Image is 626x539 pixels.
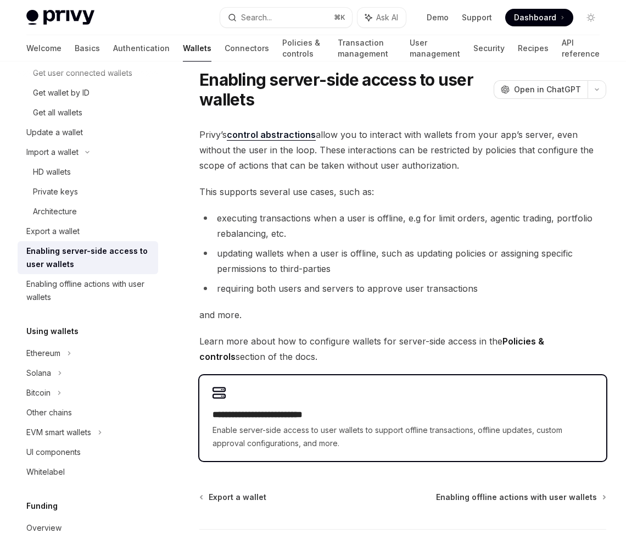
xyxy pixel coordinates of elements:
h1: Enabling server-side access to user wallets [199,70,489,109]
img: light logo [26,10,94,25]
div: Export a wallet [26,225,80,238]
span: Ask AI [376,12,398,23]
a: User management [410,35,460,62]
span: This supports several use cases, such as: [199,184,606,199]
a: Wallets [183,35,211,62]
div: Private keys [33,185,78,198]
div: Overview [26,521,62,535]
a: Enabling offline actions with user wallets [436,492,605,503]
div: UI components [26,446,81,459]
a: Authentication [113,35,170,62]
button: Search...⌘K [220,8,351,27]
h5: Using wallets [26,325,79,338]
li: executing transactions when a user is offline, e.g for limit orders, agentic trading, portfolio r... [199,210,606,241]
h5: Funding [26,499,58,513]
a: Export a wallet [18,221,158,241]
a: Update a wallet [18,123,158,142]
span: ⌘ K [334,13,345,22]
span: and more. [199,307,606,323]
li: requiring both users and servers to approve user transactions [199,281,606,296]
a: UI components [18,442,158,462]
div: Update a wallet [26,126,83,139]
div: Search... [241,11,272,24]
div: Solana [26,366,51,380]
div: Enabling server-side access to user wallets [26,245,152,271]
a: Transaction management [338,35,396,62]
div: EVM smart wallets [26,426,91,439]
a: Policies & controls [282,35,325,62]
div: Import a wallet [26,146,79,159]
span: Enable server-side access to user wallets to support offline transactions, offline updates, custo... [213,424,593,450]
a: Basics [75,35,100,62]
div: Enabling offline actions with user wallets [26,277,152,304]
span: Open in ChatGPT [514,84,581,95]
div: Other chains [26,406,72,419]
a: Demo [427,12,449,23]
button: Ask AI [357,8,406,27]
a: Architecture [18,202,158,221]
span: Enabling offline actions with user wallets [436,492,597,503]
span: Learn more about how to configure wallets for server-side access in the section of the docs. [199,334,606,364]
div: Bitcoin [26,386,51,399]
span: Dashboard [514,12,556,23]
a: Support [462,12,492,23]
div: Architecture [33,205,77,218]
div: Ethereum [26,347,60,360]
a: control abstractions [227,129,316,141]
a: Export a wallet [200,492,266,503]
a: Get all wallets [18,103,158,123]
a: Security [473,35,505,62]
a: Other chains [18,403,158,423]
span: Privy’s allow you to interact with wallets from your app’s server, even without the user in the l... [199,127,606,173]
a: Enabling offline actions with user wallets [18,274,158,307]
div: Get all wallets [33,106,82,119]
a: Welcome [26,35,62,62]
a: Dashboard [505,9,573,26]
a: Recipes [518,35,549,62]
li: updating wallets when a user is offline, such as updating policies or assigning specific permissi... [199,246,606,276]
div: Whitelabel [26,465,65,479]
a: Get wallet by ID [18,83,158,103]
a: Whitelabel [18,462,158,482]
div: Get wallet by ID [33,86,90,99]
a: Connectors [225,35,269,62]
a: Enabling server-side access to user wallets [18,241,158,274]
button: Open in ChatGPT [494,80,588,99]
div: HD wallets [33,165,71,179]
a: Private keys [18,182,158,202]
a: HD wallets [18,162,158,182]
a: Overview [18,518,158,538]
a: API reference [562,35,600,62]
button: Toggle dark mode [582,9,600,26]
span: Export a wallet [209,492,266,503]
